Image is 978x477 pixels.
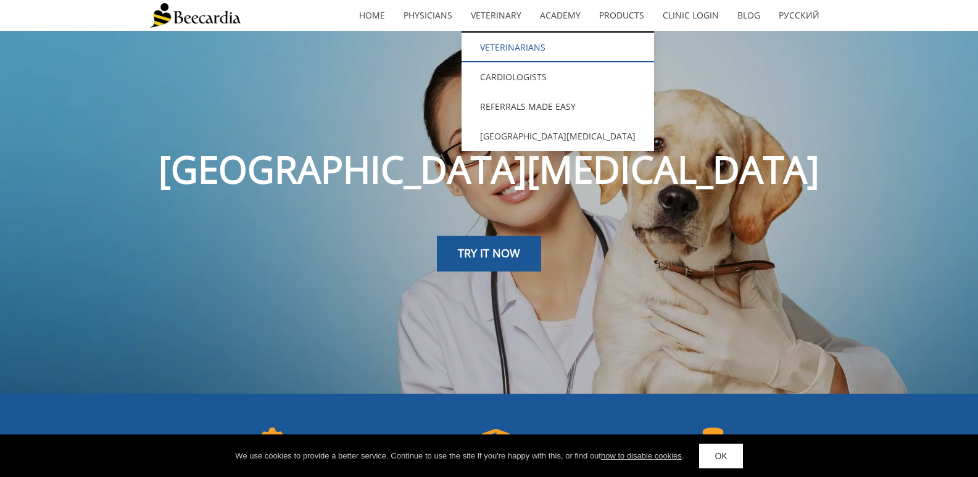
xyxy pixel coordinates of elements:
span: [GEOGRAPHIC_DATA][MEDICAL_DATA] [159,144,819,194]
a: Physicians [394,1,462,30]
a: Cardiologists [462,62,654,92]
div: We use cookies to provide a better service. Continue to use the site If you're happy with this, o... [235,450,684,462]
a: Veterinarians [462,33,654,62]
a: Academy [531,1,590,30]
a: TRY IT NOW [437,236,541,272]
a: Veterinary [462,1,531,30]
img: Beecardia [150,3,241,28]
span: TRY IT NOW [458,246,520,260]
a: Русский [769,1,829,30]
a: OK [699,444,742,468]
a: [GEOGRAPHIC_DATA][MEDICAL_DATA] [462,122,654,151]
a: home [350,1,394,30]
a: Blog [728,1,769,30]
a: Referrals Made Easy [462,92,654,122]
a: Products [590,1,653,30]
a: Clinic Login [653,1,728,30]
a: how to disable cookies [601,451,682,460]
